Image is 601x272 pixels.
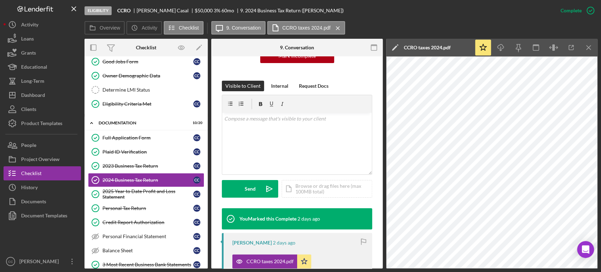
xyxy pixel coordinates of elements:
div: C C [193,205,200,212]
a: 2025 Year to Date Profit and Loss StatementCC [88,187,204,201]
div: Good Jobs Form [102,59,193,64]
span: $50,000 [195,7,213,13]
button: CCRO taxes 2024.pdf [232,254,311,268]
button: Internal [268,81,292,91]
div: 3 % [214,8,220,13]
button: Activity [4,18,81,32]
div: Dashboard [21,88,45,104]
div: Product Templates [21,116,62,132]
button: Long-Term [4,74,81,88]
time: 2025-10-07 21:11 [298,216,320,222]
div: [PERSON_NAME] [18,254,63,270]
a: Good Jobs FormCC [88,55,204,69]
div: Balance Sheet [102,248,193,253]
button: CC[PERSON_NAME] [4,254,81,268]
div: Visible to Client [225,81,261,91]
div: Clients [21,102,36,118]
button: Dashboard [4,88,81,102]
label: Activity [142,25,157,31]
b: CCRO [117,8,131,13]
a: Owner Demographic DataCC [88,69,204,83]
button: CCRO taxes 2024.pdf [267,21,345,35]
div: History [21,180,38,196]
div: Long-Term [21,74,44,90]
div: [PERSON_NAME] Casal [137,8,195,13]
div: Plaid ID Verification [102,149,193,155]
a: Full Application FormCC [88,131,204,145]
div: 60 mo [221,8,234,13]
div: Personal Tax Return [102,205,193,211]
div: C C [193,100,200,107]
a: Plaid ID VerificationCC [88,145,204,159]
div: C C [193,162,200,169]
div: You Marked this Complete [239,216,296,222]
text: CC [8,260,13,264]
a: 3 Most Recent Business Bank StatementsCC [88,258,204,272]
a: 2024 Business Tax ReturnCC [88,173,204,187]
div: C C [193,261,200,268]
div: Send [245,180,256,198]
div: C C [193,191,200,198]
a: Eligibility Criteria MetCC [88,97,204,111]
label: CCRO taxes 2024.pdf [282,25,331,31]
div: Complete [561,4,582,18]
div: 2024 Business Tax Return [102,177,193,183]
div: Checklist [136,45,156,50]
div: Checklist [21,166,42,182]
button: Clients [4,102,81,116]
label: Overview [100,25,120,31]
div: Personal Financial Statement [102,234,193,239]
a: Determine LMI Status [88,83,204,97]
button: Product Templates [4,116,81,130]
button: Visible to Client [222,81,264,91]
div: Eligibility [84,6,112,15]
button: Complete [553,4,597,18]
div: 9. 2024 Business Tax Return ([PERSON_NAME]) [240,8,344,13]
button: Checklist [4,166,81,180]
div: Educational [21,60,47,76]
div: Documentation [99,121,185,125]
div: Documents [21,194,46,210]
button: Activity [126,21,162,35]
div: [PERSON_NAME] [232,240,272,246]
button: History [4,180,81,194]
a: Balance SheetCC [88,243,204,258]
label: Checklist [179,25,199,31]
div: C C [193,247,200,254]
div: C C [193,148,200,155]
div: C C [193,58,200,65]
div: CCRO taxes 2024.pdf [246,259,294,264]
div: Full Application Form [102,135,193,141]
div: Request Docs [299,81,328,91]
button: Documents [4,194,81,209]
div: C C [193,233,200,240]
div: 3 Most Recent Business Bank Statements [102,262,193,267]
div: C C [193,177,200,184]
div: Eligibility Criteria Met [102,101,193,107]
button: Educational [4,60,81,74]
div: C C [193,72,200,79]
button: Mark Incomplete [260,49,334,63]
a: Credit Report AuthorizationCC [88,215,204,229]
a: Loans [4,32,81,46]
div: Mark Incomplete [278,49,316,63]
button: Document Templates [4,209,81,223]
button: People [4,138,81,152]
div: Owner Demographic Data [102,73,193,79]
div: 2025 Year to Date Profit and Loss Statement [102,188,193,200]
button: Grants [4,46,81,60]
a: Personal Tax ReturnCC [88,201,204,215]
div: Activity [21,18,38,33]
div: Document Templates [21,209,67,224]
div: 2023 Business Tax Return [102,163,193,169]
div: Determine LMI Status [102,87,204,93]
